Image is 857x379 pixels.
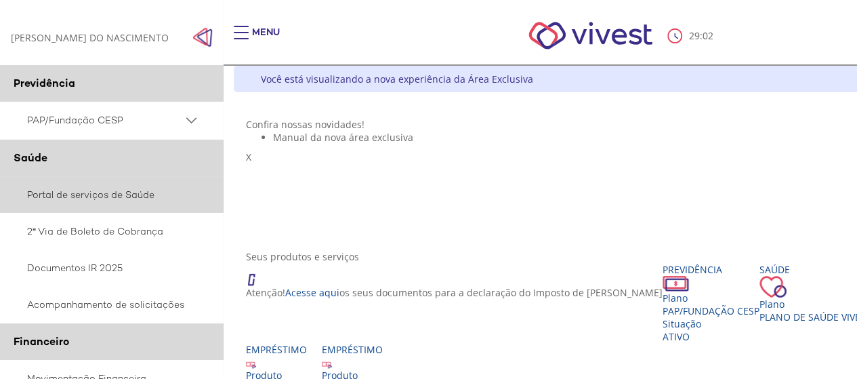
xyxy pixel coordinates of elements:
[14,151,47,165] span: Saúde
[663,330,690,343] span: Ativo
[703,29,713,42] span: 02
[246,151,251,163] span: X
[689,29,700,42] span: 29
[14,76,75,90] span: Previdência
[663,304,759,317] span: PAP/Fundação CESP
[514,7,667,64] img: Vivest
[252,26,280,53] div: Menu
[192,27,213,47] img: Fechar menu
[11,31,169,44] div: [PERSON_NAME] DO NASCIMENTO
[285,286,339,299] a: Acesse aqui
[246,359,256,369] img: ico_emprestimo.svg
[663,263,759,343] a: Previdência PlanoPAP/Fundação CESP SituaçãoAtivo
[663,317,759,330] div: Situação
[663,292,759,304] div: Plano
[663,276,689,292] img: ico_dinheiro.png
[246,286,663,299] p: Atenção! os seus documentos para a declaração do Imposto de [PERSON_NAME]
[322,343,398,356] div: Empréstimo
[759,276,787,298] img: ico_coracao.png
[192,27,213,47] span: Click to close side navigation.
[246,263,269,286] img: ico_atencao.png
[14,334,69,348] span: Financeiro
[667,28,716,43] div: :
[27,112,183,129] span: PAP/Fundação CESP
[261,73,533,85] div: Você está visualizando a nova experiência da Área Exclusiva
[663,263,759,276] div: Previdência
[273,131,413,144] span: Manual da nova área exclusiva
[246,343,322,356] div: Empréstimo
[322,359,332,369] img: ico_emprestimo.svg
